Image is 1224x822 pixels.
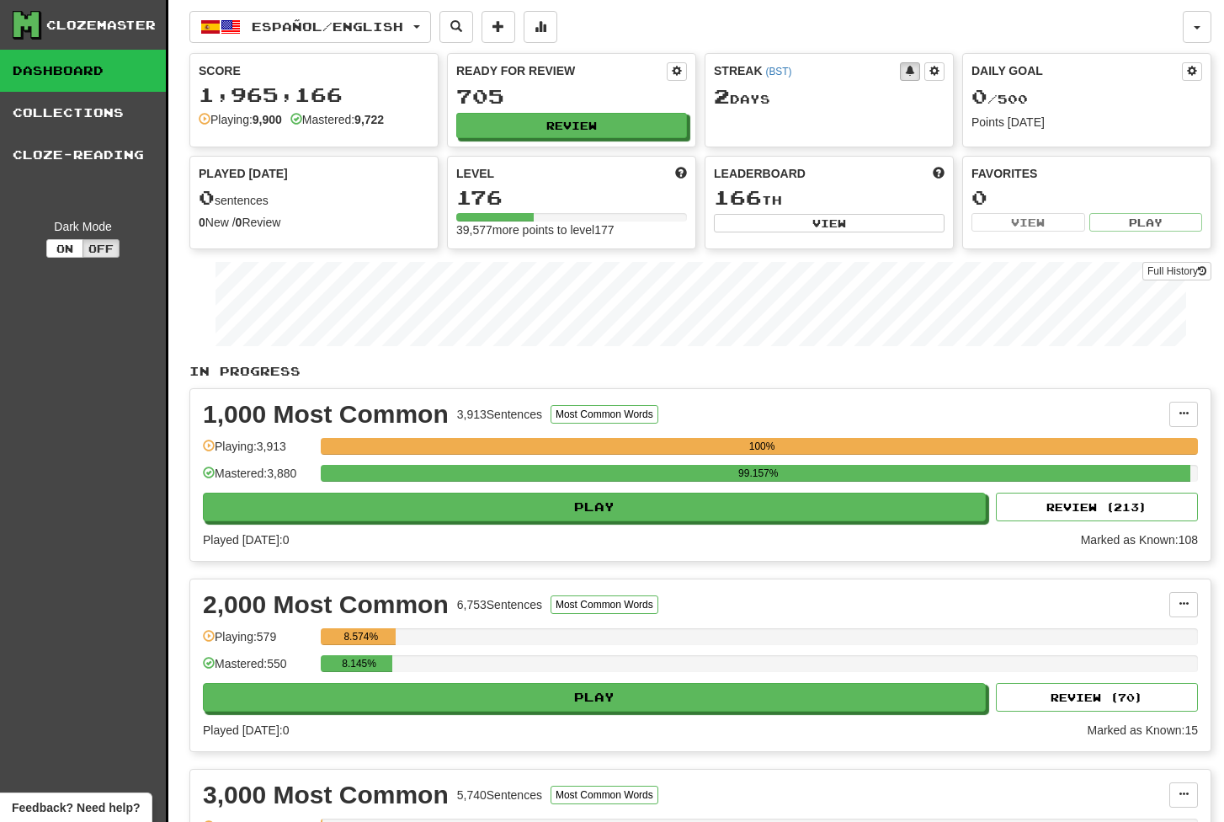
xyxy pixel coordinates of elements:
div: Marked as Known: 108 [1081,531,1198,548]
div: 5,740 Sentences [457,787,542,803]
button: Most Common Words [551,405,658,424]
span: Español / English [252,19,403,34]
div: sentences [199,187,429,209]
div: 8.574% [326,628,396,645]
button: Off [82,239,120,258]
span: 2 [714,84,730,108]
div: Points [DATE] [971,114,1202,131]
div: Score [199,62,429,79]
div: Favorites [971,165,1202,182]
div: 2,000 Most Common [203,592,449,617]
div: Mastered: 550 [203,655,312,683]
button: Add sentence to collection [482,11,515,43]
button: Play [203,683,986,712]
span: / 500 [971,92,1028,106]
div: 99.157% [326,465,1190,482]
span: 0 [971,84,987,108]
div: 1,000 Most Common [203,402,449,427]
a: (BST) [765,66,791,77]
div: 0 [971,187,1202,208]
div: Clozemaster [46,17,156,34]
span: Played [DATE] [199,165,288,182]
button: Español/English [189,11,431,43]
div: New / Review [199,214,429,231]
div: Playing: 579 [203,628,312,656]
div: Daily Goal [971,62,1182,81]
div: Ready for Review [456,62,667,79]
div: 1,965,166 [199,84,429,105]
span: Open feedback widget [12,799,140,816]
div: 3,913 Sentences [457,406,542,423]
div: 8.145% [326,655,392,672]
button: Most Common Words [551,595,658,614]
div: 3,000 Most Common [203,782,449,808]
div: 100% [326,438,1198,455]
span: Level [456,165,494,182]
p: In Progress [189,363,1211,380]
button: Review [456,113,687,138]
button: Review (70) [996,683,1198,712]
div: 176 [456,187,687,208]
button: Play [1089,213,1203,232]
button: View [714,214,945,232]
button: On [46,239,83,258]
div: Mastered: [290,111,384,128]
div: th [714,187,945,209]
button: Search sentences [439,11,473,43]
div: Playing: [199,111,282,128]
button: View [971,213,1085,232]
div: Mastered: 3,880 [203,465,312,493]
span: 166 [714,185,762,209]
a: Full History [1142,262,1211,280]
span: This week in points, UTC [933,165,945,182]
span: Score more points to level up [675,165,687,182]
span: Played [DATE]: 0 [203,723,289,737]
div: Streak [714,62,900,79]
strong: 9,900 [253,113,282,126]
button: Most Common Words [551,786,658,804]
strong: 9,722 [354,113,384,126]
div: 705 [456,86,687,107]
button: Play [203,493,986,521]
span: Leaderboard [714,165,806,182]
strong: 0 [236,216,242,229]
div: Playing: 3,913 [203,438,312,466]
span: 0 [199,185,215,209]
button: Review (213) [996,493,1198,521]
strong: 0 [199,216,205,229]
div: 39,577 more points to level 177 [456,222,687,238]
div: Dark Mode [13,218,153,235]
div: 6,753 Sentences [457,596,542,613]
div: Marked as Known: 15 [1087,722,1198,739]
div: Day s [714,86,945,108]
button: More stats [524,11,557,43]
span: Played [DATE]: 0 [203,533,289,547]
